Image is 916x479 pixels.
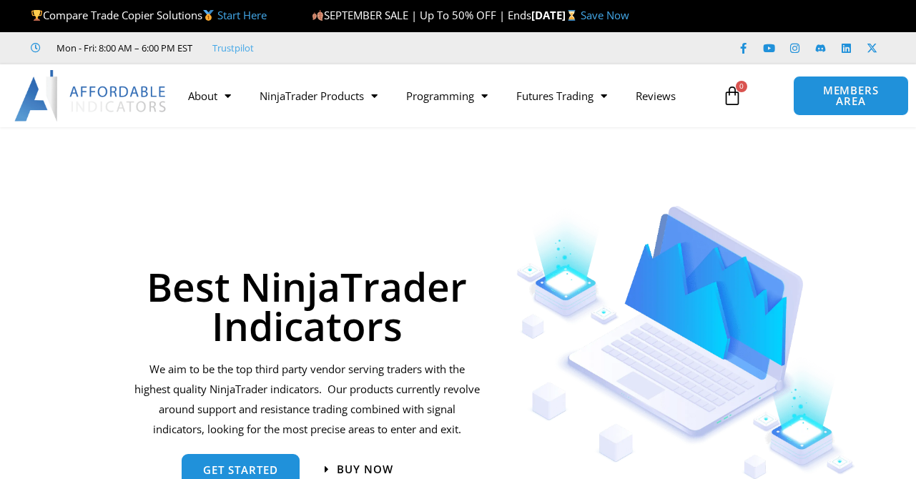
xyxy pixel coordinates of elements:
[392,79,502,112] a: Programming
[31,10,42,21] img: 🏆
[566,10,577,21] img: ⌛
[793,76,909,116] a: MEMBERS AREA
[174,79,714,112] nav: Menu
[337,464,393,475] span: Buy now
[53,39,192,56] span: Mon - Fri: 8:00 AM – 6:00 PM EST
[217,8,267,22] a: Start Here
[808,85,894,107] span: MEMBERS AREA
[245,79,392,112] a: NinjaTrader Products
[312,10,323,21] img: 🍂
[14,70,168,122] img: LogoAI | Affordable Indicators – NinjaTrader
[701,75,764,117] a: 0
[621,79,690,112] a: Reviews
[312,8,531,22] span: SEPTEMBER SALE | Up To 50% OFF | Ends
[736,81,747,92] span: 0
[203,465,278,475] span: get started
[132,360,481,439] p: We aim to be the top third party vendor serving traders with the highest quality NinjaTrader indi...
[203,10,214,21] img: 🥇
[531,8,581,22] strong: [DATE]
[581,8,629,22] a: Save Now
[502,79,621,112] a: Futures Trading
[132,267,481,345] h1: Best NinjaTrader Indicators
[174,79,245,112] a: About
[212,39,254,56] a: Trustpilot
[31,8,267,22] span: Compare Trade Copier Solutions
[325,464,393,475] a: Buy now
